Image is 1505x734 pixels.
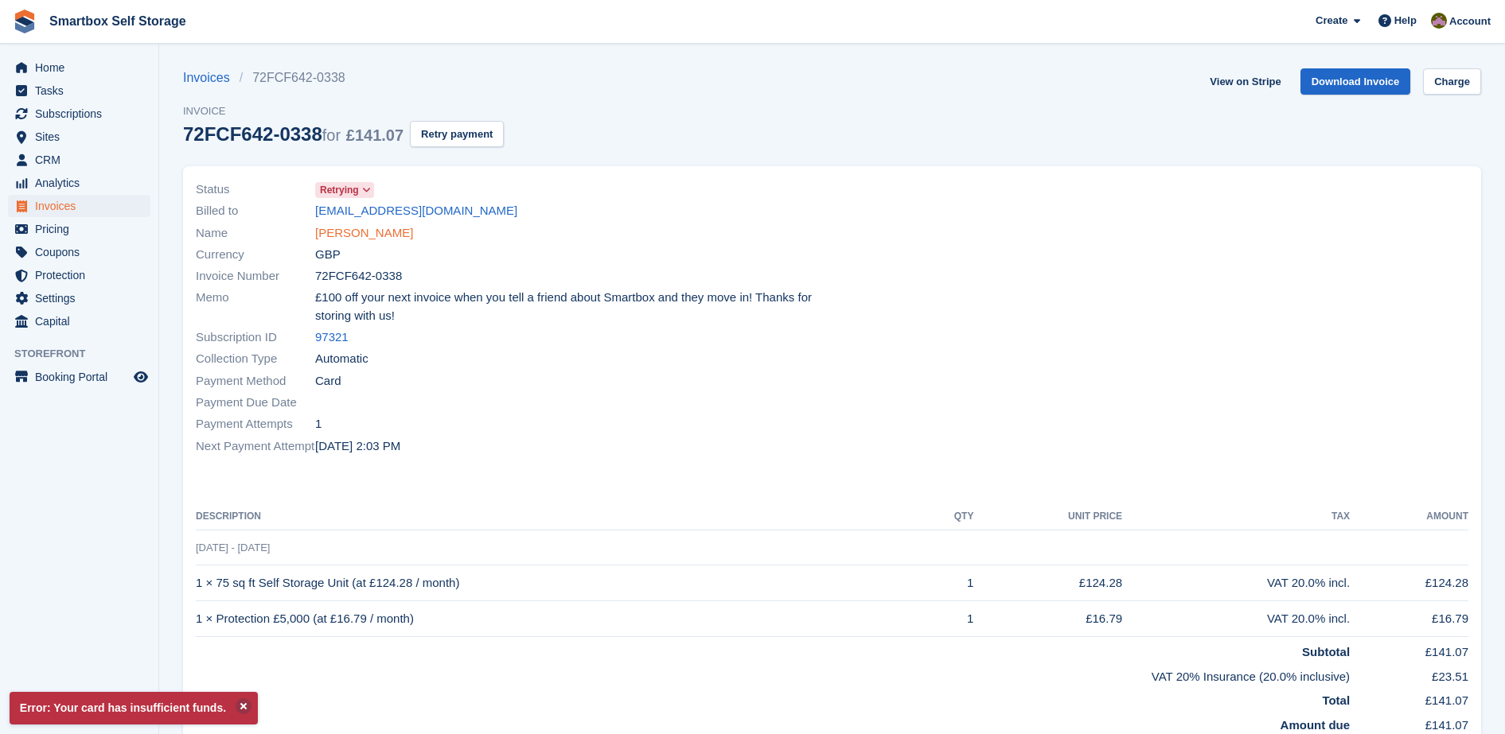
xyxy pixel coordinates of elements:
[315,415,322,433] span: 1
[315,267,402,285] span: 72FCF642-0338
[1122,574,1350,592] div: VAT 20.0% incl.
[320,183,359,197] span: Retrying
[196,328,315,347] span: Subscription ID
[35,218,131,240] span: Pricing
[196,542,270,553] span: [DATE] - [DATE]
[1449,14,1491,29] span: Account
[35,126,131,148] span: Sites
[315,289,823,324] span: £100 off your next invoice when you tell a friend about Smartbox and they move in! Thanks for sto...
[1350,662,1468,686] td: £23.51
[13,10,37,33] img: stora-icon-8386f47178a22dfd0bd8f6a31ec36ba5ce8667c1dd55bd0f319d3a0aa187defe.svg
[8,172,150,194] a: menu
[315,202,517,220] a: [EMAIL_ADDRESS][DOMAIN_NAME]
[8,149,150,171] a: menu
[196,202,315,220] span: Billed to
[1300,68,1411,95] a: Download Invoice
[315,350,368,368] span: Automatic
[973,565,1122,601] td: £124.28
[8,366,150,388] a: menu
[14,346,158,362] span: Storefront
[183,123,404,145] div: 72FCF642-0338
[196,437,315,456] span: Next Payment Attempt
[131,367,150,386] a: Preview store
[183,103,504,119] span: Invoice
[43,8,193,34] a: Smartbox Self Storage
[315,437,400,456] time: 2025-08-23 13:03:50 UTC
[1122,610,1350,628] div: VAT 20.0% incl.
[973,504,1122,530] th: Unit Price
[1203,68,1287,95] a: View on Stripe
[196,394,315,412] span: Payment Due Date
[196,601,920,637] td: 1 × Protection £5,000 (at £16.79 / month)
[35,310,131,332] span: Capital
[973,601,1122,637] td: £16.79
[35,172,131,194] span: Analytics
[315,372,341,390] span: Card
[1281,718,1351,732] strong: Amount due
[35,366,131,388] span: Booking Portal
[35,149,131,171] span: CRM
[8,80,150,102] a: menu
[346,126,404,144] span: £141.07
[196,289,315,324] span: Memo
[35,80,131,102] span: Tasks
[183,68,240,87] a: Invoices
[196,246,315,264] span: Currency
[35,241,131,263] span: Coupons
[8,103,150,125] a: menu
[1350,565,1468,601] td: £124.28
[920,565,974,601] td: 1
[35,56,131,79] span: Home
[196,267,315,285] span: Invoice Number
[196,181,315,199] span: Status
[35,264,131,286] span: Protection
[920,504,974,530] th: QTY
[322,126,341,144] span: for
[315,181,374,199] a: Retrying
[315,224,413,243] a: [PERSON_NAME]
[35,195,131,217] span: Invoices
[8,241,150,263] a: menu
[35,287,131,309] span: Settings
[8,287,150,309] a: menu
[8,126,150,148] a: menu
[1431,13,1447,29] img: Kayleigh Devlin
[8,264,150,286] a: menu
[315,246,341,264] span: GBP
[1394,13,1417,29] span: Help
[410,121,504,147] button: Retry payment
[196,372,315,390] span: Payment Method
[196,565,920,601] td: 1 × 75 sq ft Self Storage Unit (at £124.28 / month)
[1350,601,1468,637] td: £16.79
[315,328,349,347] a: 97321
[1350,637,1468,662] td: £141.07
[1122,504,1350,530] th: Tax
[8,56,150,79] a: menu
[196,350,315,368] span: Collection Type
[8,218,150,240] a: menu
[196,415,315,433] span: Payment Attempts
[10,692,258,724] p: Error: Your card has insufficient funds.
[8,195,150,217] a: menu
[1350,685,1468,710] td: £141.07
[1316,13,1347,29] span: Create
[8,310,150,332] a: menu
[1423,68,1481,95] a: Charge
[183,68,504,87] nav: breadcrumbs
[35,103,131,125] span: Subscriptions
[196,224,315,243] span: Name
[196,662,1350,686] td: VAT 20% Insurance (20.0% inclusive)
[1350,504,1468,530] th: Amount
[1302,645,1350,658] strong: Subtotal
[196,504,920,530] th: Description
[1322,693,1350,707] strong: Total
[920,601,974,637] td: 1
